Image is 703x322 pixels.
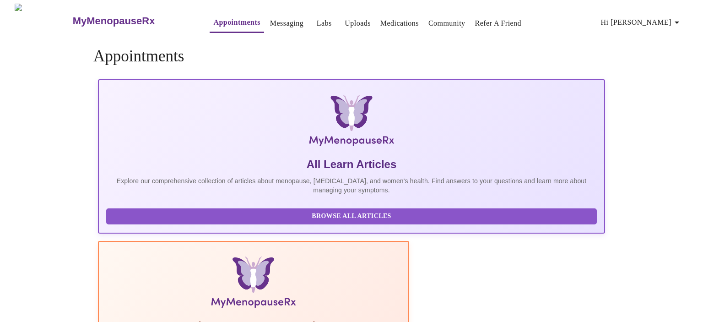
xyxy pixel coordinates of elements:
button: Medications [377,14,422,33]
h5: All Learn Articles [106,157,597,172]
p: Explore our comprehensive collection of articles about menopause, [MEDICAL_DATA], and women's hea... [106,176,597,195]
span: Browse All Articles [115,211,588,222]
a: Refer a Friend [475,17,522,30]
button: Browse All Articles [106,208,597,224]
img: MyMenopauseRx Logo [182,95,520,150]
img: Menopause Manual [153,257,354,311]
button: Hi [PERSON_NAME] [597,13,686,32]
span: Hi [PERSON_NAME] [601,16,682,29]
a: Uploads [345,17,371,30]
a: Medications [380,17,419,30]
button: Appointments [210,13,264,33]
a: Appointments [213,16,260,29]
button: Labs [309,14,339,33]
a: MyMenopauseRx [71,5,191,37]
img: MyMenopauseRx Logo [15,4,71,38]
button: Uploads [341,14,374,33]
button: Refer a Friend [471,14,525,33]
h4: Appointments [93,47,610,65]
a: Labs [317,17,332,30]
button: Messaging [266,14,307,33]
h3: MyMenopauseRx [73,15,155,27]
a: Community [428,17,465,30]
button: Community [425,14,469,33]
a: Messaging [270,17,303,30]
a: Browse All Articles [106,212,599,219]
